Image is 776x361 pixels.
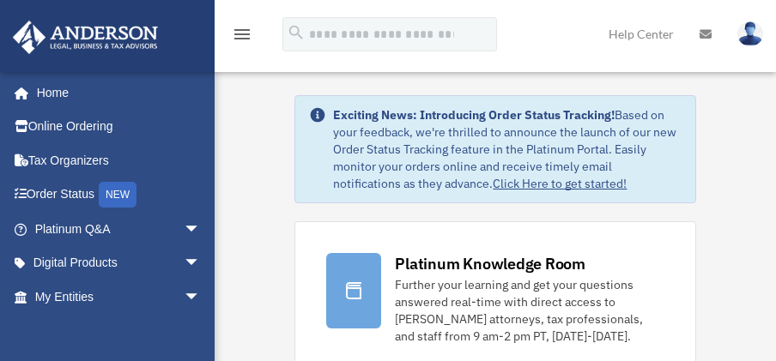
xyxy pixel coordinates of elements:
a: My Entitiesarrow_drop_down [12,280,227,314]
img: Anderson Advisors Platinum Portal [8,21,163,54]
div: Further your learning and get your questions answered real-time with direct access to [PERSON_NAM... [395,276,664,345]
i: menu [232,24,252,45]
a: Click Here to get started! [493,176,627,191]
a: menu [232,30,252,45]
a: Digital Productsarrow_drop_down [12,246,227,280]
strong: Exciting News: Introducing Order Status Tracking! [333,107,615,123]
a: Tax Organizers [12,143,227,177]
span: arrow_drop_down [184,212,218,247]
a: Platinum Q&Aarrow_drop_down [12,212,227,246]
span: arrow_drop_down [184,246,218,281]
div: NEW [99,182,136,208]
i: search [287,23,306,42]
a: Home [12,75,218,110]
img: User Pic [737,21,763,46]
span: arrow_drop_down [184,280,218,315]
div: Based on your feedback, we're thrilled to announce the launch of our new Order Status Tracking fe... [333,106,681,192]
div: Platinum Knowledge Room [395,253,585,274]
a: Online Ordering [12,110,227,144]
a: Order StatusNEW [12,177,227,213]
